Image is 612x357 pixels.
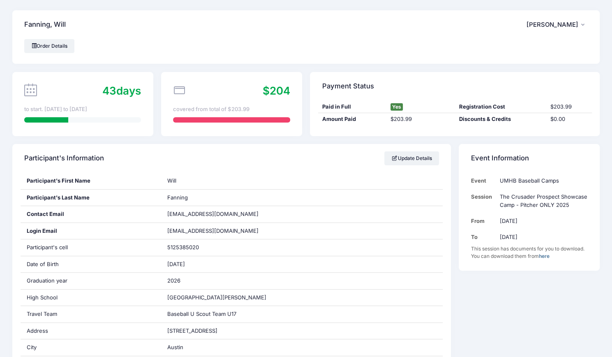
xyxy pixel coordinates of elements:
[167,261,185,267] span: [DATE]
[102,84,116,97] span: 43
[24,147,104,170] h4: Participant's Information
[455,115,546,123] div: Discounts & Credits
[471,173,496,189] td: Event
[167,327,217,334] span: [STREET_ADDRESS]
[167,244,199,250] span: 5125385020
[496,213,587,229] td: [DATE]
[167,227,270,235] span: [EMAIL_ADDRESS][DOMAIN_NAME]
[24,39,74,53] a: Order Details
[318,115,386,123] div: Amount Paid
[167,177,176,184] span: Will
[471,213,496,229] td: From
[496,189,587,213] td: The Crusader Prospect Showcase Camp - Pitcher ONLY 2025
[455,103,546,111] div: Registration Cost
[167,311,236,317] span: Baseball U Scout Team U17
[173,105,290,114] div: covered from total of $203.99
[384,151,439,165] a: Update Details
[21,190,162,206] div: Participant's Last Name
[527,15,588,34] button: [PERSON_NAME]
[471,245,588,260] div: This session has documents for you to download. You can download them from
[21,256,162,273] div: Date of Birth
[496,173,587,189] td: UMHB Baseball Camps
[21,339,162,356] div: City
[24,13,66,37] h4: Fanning, Will
[167,294,266,301] span: [GEOGRAPHIC_DATA][PERSON_NAME]
[546,115,592,123] div: $0.00
[390,103,403,111] span: Yes
[527,21,578,28] span: [PERSON_NAME]
[21,206,162,223] div: Contact Email
[471,147,529,170] h4: Event Information
[167,277,180,284] span: 2026
[471,189,496,213] td: Session
[24,105,141,114] div: to start. [DATE] to [DATE]
[21,273,162,289] div: Graduation year
[21,173,162,189] div: Participant's First Name
[21,306,162,322] div: Travel Team
[263,84,290,97] span: $204
[167,344,183,350] span: Austin
[322,74,374,98] h4: Payment Status
[167,194,188,201] span: Fanning
[21,290,162,306] div: High School
[21,223,162,239] div: Login Email
[471,229,496,245] td: To
[167,211,259,217] span: [EMAIL_ADDRESS][DOMAIN_NAME]
[546,103,592,111] div: $203.99
[21,239,162,256] div: Participant's cell
[386,115,455,123] div: $203.99
[539,253,550,259] a: here
[318,103,386,111] div: Paid in Full
[21,323,162,339] div: Address
[496,229,587,245] td: [DATE]
[102,83,141,99] div: days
